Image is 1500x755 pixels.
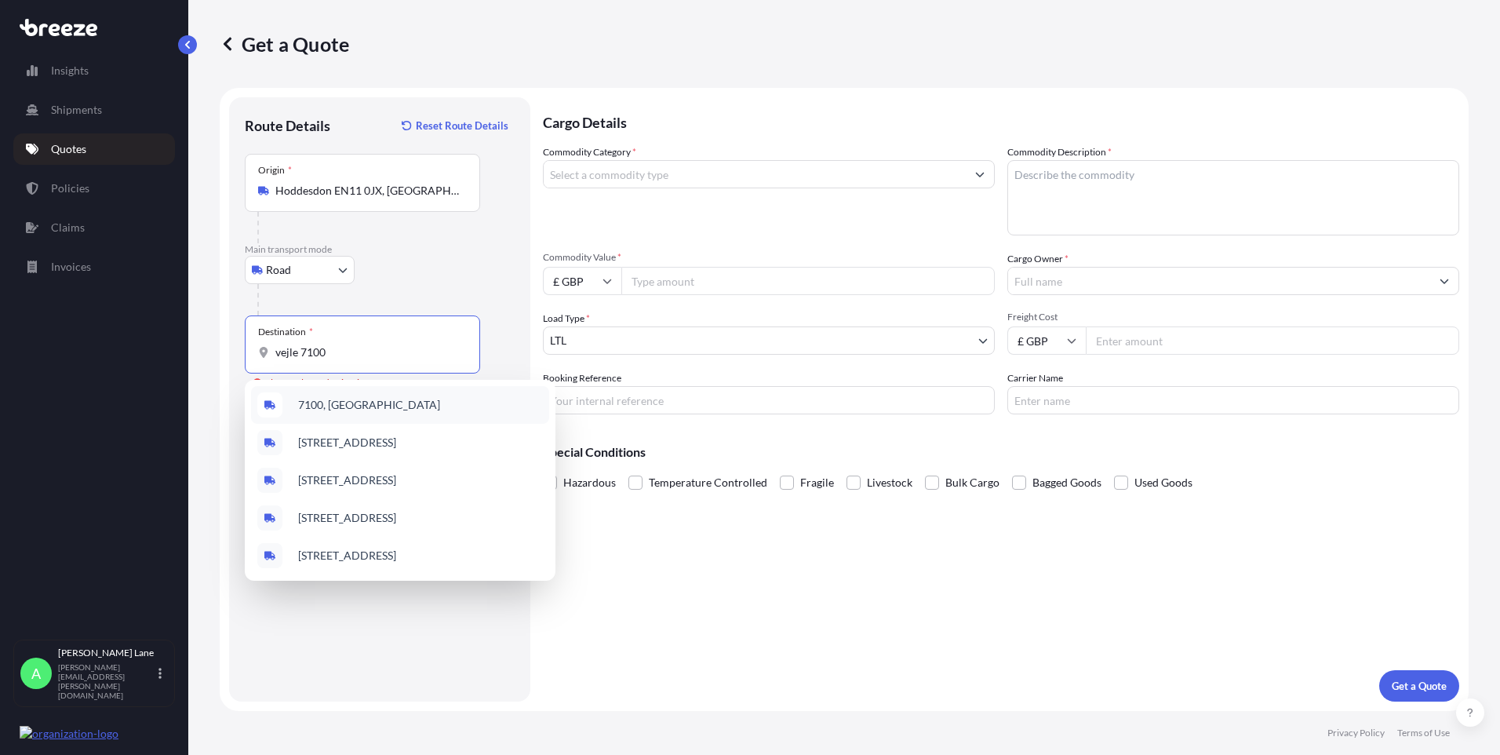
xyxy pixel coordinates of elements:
p: Invoices [51,259,91,275]
input: Your internal reference [543,386,995,414]
span: Bagged Goods [1032,471,1101,494]
p: Insights [51,63,89,78]
input: Select a commodity type [544,160,966,188]
span: Commodity Value [543,251,995,264]
p: [PERSON_NAME] Lane [58,647,155,659]
p: Shipments [51,102,102,118]
input: Type amount [621,267,995,295]
p: Reset Route Details [416,118,508,133]
button: Select transport [245,256,355,284]
p: Get a Quote [220,31,349,57]
span: A [31,666,41,681]
p: Special Conditions [543,446,1459,458]
div: Please select a destination [253,375,370,391]
button: Show suggestions [1430,267,1458,295]
p: Main transport mode [245,243,515,256]
span: Hazardous [563,471,616,494]
button: Show suggestions [966,160,994,188]
p: Terms of Use [1397,727,1450,739]
span: LTL [550,333,566,348]
span: [STREET_ADDRESS] [298,510,396,526]
p: Quotes [51,141,86,157]
label: Booking Reference [543,370,621,386]
span: [STREET_ADDRESS] [298,548,396,564]
p: Policies [51,181,89,196]
div: Origin [258,164,292,177]
p: Privacy Policy [1327,727,1385,739]
span: [STREET_ADDRESS] [298,435,396,450]
span: Freight Cost [1007,311,1459,323]
input: Enter amount [1086,326,1459,355]
input: Destination [275,345,461,360]
label: Commodity Description [1007,144,1112,160]
label: Cargo Owner [1007,251,1069,267]
p: [PERSON_NAME][EMAIL_ADDRESS][PERSON_NAME][DOMAIN_NAME] [58,662,155,700]
span: Temperature Controlled [649,471,767,494]
label: Commodity Category [543,144,636,160]
img: organization-logo [20,726,118,742]
input: Full name [1008,267,1430,295]
span: Fragile [800,471,834,494]
span: Load Type [543,311,590,326]
p: Cargo Details [543,97,1459,144]
div: Show suggestions [245,380,555,581]
span: Livestock [867,471,912,494]
span: [STREET_ADDRESS] [298,472,396,488]
p: Get a Quote [1392,678,1447,694]
p: Claims [51,220,85,235]
input: Origin [275,183,461,199]
p: Route Details [245,116,330,135]
span: 7100, [GEOGRAPHIC_DATA] [298,397,440,413]
span: Bulk Cargo [945,471,999,494]
label: Carrier Name [1007,370,1063,386]
input: Enter name [1007,386,1459,414]
span: Road [266,262,291,278]
span: Used Goods [1134,471,1192,494]
div: Destination [258,326,313,338]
